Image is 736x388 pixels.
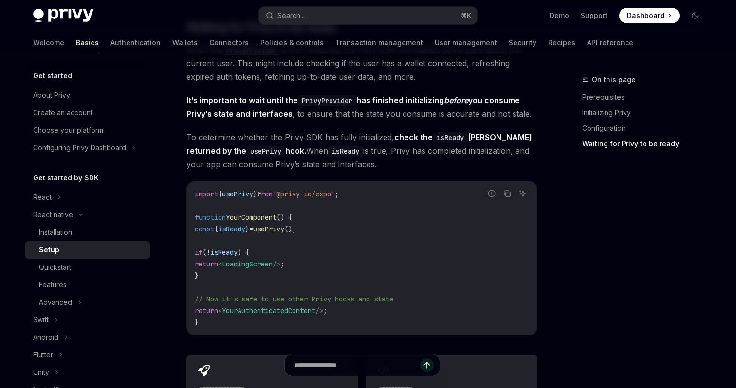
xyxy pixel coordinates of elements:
[246,146,285,157] code: usePrivy
[582,89,711,105] a: Prerequisites
[206,248,210,257] span: !
[222,190,253,198] span: usePrivy
[277,10,305,21] div: Search...
[195,295,393,303] span: // Now it's safe to use other Privy hooks and state
[335,190,339,198] span: ;
[33,172,99,184] h5: Get started by SDK
[25,122,150,139] a: Choose your platform
[627,11,664,20] span: Dashboard
[195,248,202,257] span: if
[501,187,514,200] button: Copy the contents from the code block
[25,364,150,381] button: Unity
[550,11,569,20] a: Demo
[195,225,214,233] span: const
[25,294,150,311] button: Advanced
[25,224,150,241] a: Installation
[582,121,711,136] a: Configuration
[280,260,284,268] span: ;
[33,89,70,101] div: About Privy
[33,142,126,154] div: Configuring Privy Dashboard
[582,136,711,152] a: Waiting for Privy to be ready
[110,31,161,54] a: Authentication
[218,225,245,233] span: isReady
[210,248,238,257] span: isReady
[253,190,257,198] span: }
[186,95,520,119] strong: It’s important to wait until the has finished initializing you consume Privy’s state and interfaces
[33,9,93,22] img: dark logo
[25,189,150,206] button: React
[444,95,468,105] em: before
[39,279,67,291] div: Features
[433,132,468,143] code: isReady
[582,105,711,121] a: Initializing Privy
[587,31,633,54] a: API reference
[39,244,59,256] div: Setup
[33,124,103,136] div: Choose your platform
[25,241,150,259] a: Setup
[294,354,420,376] input: Ask a question...
[461,12,471,19] span: ⌘ K
[253,225,284,233] span: usePrivy
[195,271,199,280] span: }
[485,187,498,200] button: Report incorrect code
[581,11,607,20] a: Support
[33,367,49,378] div: Unity
[25,276,150,294] a: Features
[214,225,218,233] span: {
[76,31,99,54] a: Basics
[39,262,71,273] div: Quickstart
[238,248,249,257] span: ) {
[218,260,222,268] span: <
[195,306,218,315] span: return
[186,130,537,171] span: To determine whether the Privy SDK has fully initialized, When is true, Privy has completed initi...
[619,8,680,23] a: Dashboard
[260,31,324,54] a: Policies & controls
[186,43,537,84] span: When the is first rendered, the Privy SDK will initialize some state about the current user. This...
[222,306,315,315] span: YourAuthenticatedContent
[226,213,276,222] span: YourComponent
[33,332,58,343] div: Android
[315,306,323,315] span: />
[25,259,150,276] a: Quickstart
[25,346,150,364] button: Flutter
[420,358,434,372] button: Send message
[33,209,73,221] div: React native
[222,260,273,268] span: LoadingScreen
[335,31,423,54] a: Transaction management
[209,31,249,54] a: Connectors
[33,314,49,326] div: Swift
[202,248,206,257] span: (
[195,260,218,268] span: return
[259,7,477,24] button: Search...⌘K
[509,31,536,54] a: Security
[25,311,150,329] button: Swift
[33,349,53,361] div: Flutter
[25,206,150,224] button: React native
[273,260,280,268] span: />
[273,190,335,198] span: '@privy-io/expo'
[276,213,292,222] span: () {
[186,93,537,121] span: , to ensure that the state you consume is accurate and not stale.
[39,297,72,308] div: Advanced
[25,139,150,157] button: Configuring Privy Dashboard
[516,187,529,200] button: Ask AI
[435,31,497,54] a: User management
[25,329,150,346] button: Android
[298,95,356,106] code: PrivyProvider
[284,225,296,233] span: ();
[592,74,636,86] span: On this page
[172,31,198,54] a: Wallets
[687,8,703,23] button: Toggle dark mode
[33,31,64,54] a: Welcome
[33,107,92,119] div: Create an account
[328,146,363,157] code: isReady
[218,306,222,315] span: <
[548,31,575,54] a: Recipes
[195,318,199,327] span: }
[195,213,226,222] span: function
[218,190,222,198] span: {
[257,190,273,198] span: from
[33,192,52,203] div: React
[323,306,327,315] span: ;
[39,227,72,238] div: Installation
